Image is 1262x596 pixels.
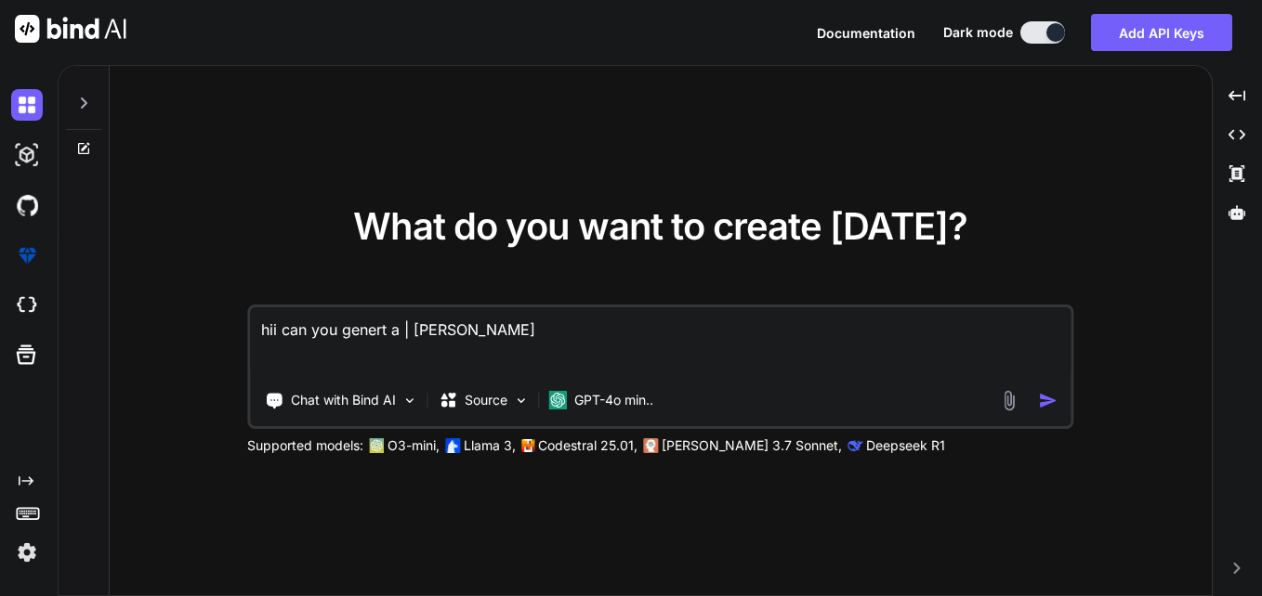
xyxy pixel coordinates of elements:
[1039,391,1058,410] img: icon
[369,438,384,453] img: GPT-4
[848,438,862,453] img: claude
[15,15,126,43] img: Bind AI
[538,436,638,455] p: Codestral 25.01,
[353,203,967,249] span: What do you want to create [DATE]?
[11,240,43,271] img: premium
[548,391,567,409] img: GPT-4o mini
[388,436,440,455] p: O3-mini,
[464,436,516,455] p: Llama 3,
[817,23,915,43] button: Documentation
[247,436,363,455] p: Supported models:
[521,439,534,452] img: Mistral-AI
[943,23,1013,42] span: Dark mode
[11,290,43,321] img: cloudideIcon
[817,25,915,41] span: Documentation
[643,438,658,453] img: claude
[291,391,396,409] p: Chat with Bind AI
[513,393,529,408] img: Pick Models
[999,390,1020,411] img: attachment
[866,436,945,455] p: Deepseek R1
[11,139,43,171] img: darkAi-studio
[11,189,43,221] img: githubDark
[465,391,507,409] p: Source
[11,537,43,568] img: settings
[574,391,653,409] p: GPT-4o min..
[1091,14,1232,51] button: Add API Keys
[445,438,460,453] img: Llama2
[250,307,1071,376] textarea: hii can you genert a | [PERSON_NAME]
[401,393,417,408] img: Pick Tools
[11,89,43,121] img: darkChat
[662,436,842,455] p: [PERSON_NAME] 3.7 Sonnet,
